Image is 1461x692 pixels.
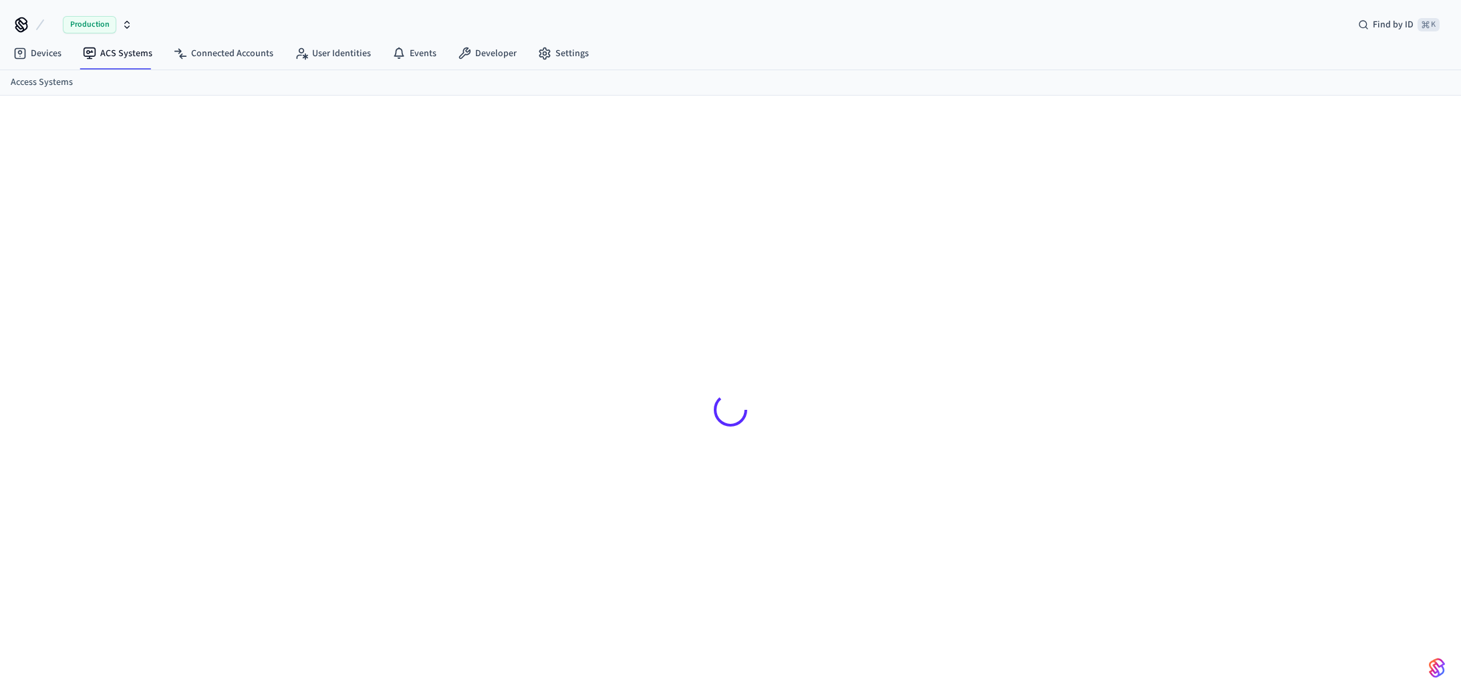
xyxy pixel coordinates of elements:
[72,41,163,66] a: ACS Systems
[1373,18,1414,31] span: Find by ID
[527,41,600,66] a: Settings
[1347,13,1450,37] div: Find by ID⌘ K
[447,41,527,66] a: Developer
[3,41,72,66] a: Devices
[63,16,116,33] span: Production
[163,41,284,66] a: Connected Accounts
[1429,657,1445,679] img: SeamLogoGradient.69752ec5.svg
[382,41,447,66] a: Events
[1418,18,1440,31] span: ⌘ K
[11,76,73,90] a: Access Systems
[284,41,382,66] a: User Identities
